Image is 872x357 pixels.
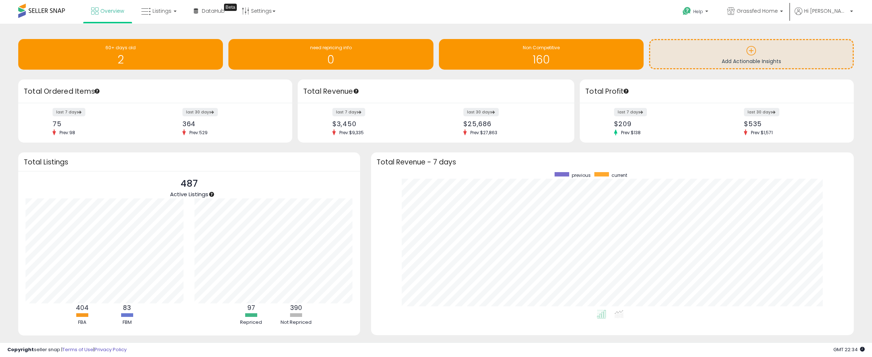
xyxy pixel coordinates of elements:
h1: 160 [443,54,640,66]
span: Prev: $27,863 [467,129,501,136]
span: 60+ days old [105,44,136,51]
span: DataHub [202,7,225,15]
b: 83 [123,303,131,312]
a: Privacy Policy [94,346,127,353]
a: Hi [PERSON_NAME] [795,7,853,24]
p: 487 [170,177,208,191]
span: need repricing info [310,44,352,51]
span: Prev: $1,571 [747,129,776,136]
div: $535 [744,120,841,128]
label: last 30 days [744,108,779,116]
a: Help [677,1,715,24]
span: Help [693,8,703,15]
label: last 7 days [332,108,365,116]
div: $3,450 [332,120,431,128]
span: Active Listings [170,190,208,198]
h3: Total Profit [585,86,848,97]
span: 2025-10-6 22:34 GMT [833,346,865,353]
a: Add Actionable Insights [650,40,853,68]
span: Prev: 98 [56,129,79,136]
div: Tooltip anchor [208,191,215,198]
span: Prev: $138 [617,129,644,136]
span: Hi [PERSON_NAME] [804,7,848,15]
div: $25,686 [463,120,562,128]
h1: 0 [232,54,429,66]
div: Tooltip anchor [224,4,237,11]
span: current [611,172,627,178]
label: last 7 days [614,108,647,116]
div: Tooltip anchor [94,88,100,94]
span: Non Competitive [523,44,560,51]
span: Add Actionable Insights [722,58,781,65]
div: seller snap | | [7,346,127,353]
a: 60+ days old 2 [18,39,223,70]
div: $209 [614,120,711,128]
h3: Total Revenue [303,86,569,97]
div: 364 [182,120,279,128]
div: FBA [60,319,104,326]
div: Repriced [229,319,273,326]
i: Get Help [682,7,691,16]
div: 75 [53,120,150,128]
h3: Total Revenue - 7 days [377,159,848,165]
div: FBM [105,319,149,326]
span: Prev: $9,335 [336,129,367,136]
a: Terms of Use [62,346,93,353]
label: last 30 days [182,108,218,116]
span: Overview [100,7,124,15]
strong: Copyright [7,346,34,353]
a: Non Competitive 160 [439,39,644,70]
h3: Total Listings [24,159,355,165]
span: previous [572,172,591,178]
div: Tooltip anchor [353,88,359,94]
div: Not Repriced [274,319,318,326]
a: need repricing info 0 [228,39,433,70]
label: last 30 days [463,108,499,116]
label: last 7 days [53,108,85,116]
b: 404 [76,303,89,312]
span: Grassfed Home [737,7,778,15]
b: 390 [290,303,302,312]
span: Listings [153,7,171,15]
div: Tooltip anchor [623,88,629,94]
b: 97 [247,303,255,312]
span: Prev: 529 [186,129,211,136]
h1: 2 [22,54,219,66]
h3: Total Ordered Items [24,86,287,97]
